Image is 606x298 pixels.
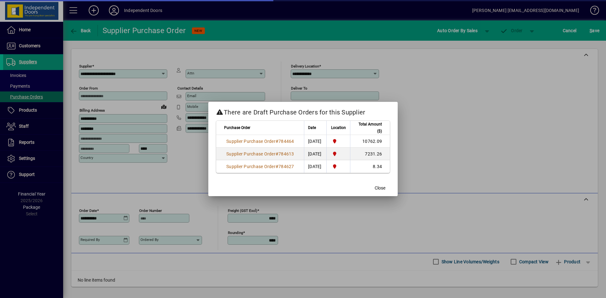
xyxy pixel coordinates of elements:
span: Date [308,124,316,131]
span: 784464 [278,139,294,144]
a: Supplier Purchase Order#784464 [224,138,296,145]
span: 784613 [278,151,294,156]
span: Close [375,185,385,191]
span: Supplier Purchase Order [226,151,276,156]
td: 8.34 [350,160,390,173]
td: 7231.26 [350,148,390,160]
span: Supplier Purchase Order [226,139,276,144]
span: Christchurch [330,138,346,145]
span: Christchurch [330,163,346,170]
td: [DATE] [304,148,326,160]
span: 784627 [278,164,294,169]
td: 10762.09 [350,135,390,148]
span: Purchase Order [224,124,250,131]
span: Location [331,124,346,131]
span: Supplier Purchase Order [226,164,276,169]
button: Close [370,182,390,194]
h2: There are Draft Purchase Orders for this Supplier [208,102,398,120]
td: [DATE] [304,160,326,173]
span: # [276,139,278,144]
a: Supplier Purchase Order#784613 [224,150,296,157]
span: Total Amount ($) [354,121,382,135]
span: Christchurch [330,150,346,157]
a: Supplier Purchase Order#784627 [224,163,296,170]
span: # [276,151,278,156]
span: # [276,164,278,169]
td: [DATE] [304,135,326,148]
